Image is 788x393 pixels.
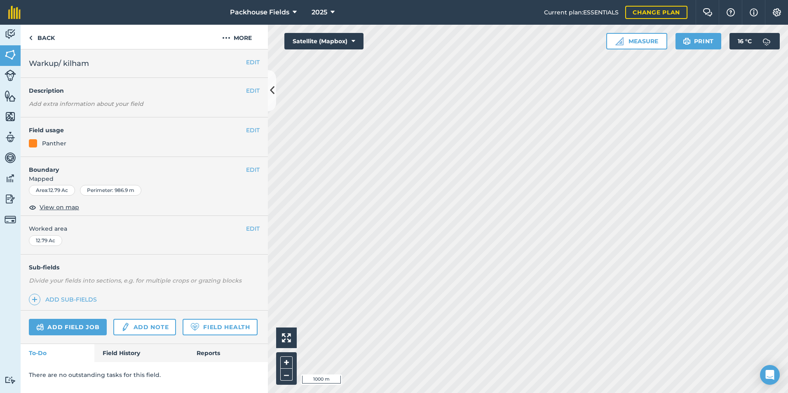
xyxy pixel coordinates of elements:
[5,49,16,61] img: svg+xml;base64,PHN2ZyB4bWxucz0iaHR0cDovL3d3dy53My5vcmcvMjAwMC9zdmciIHdpZHRoPSI1NiIgaGVpZ2h0PSI2MC...
[29,202,79,212] button: View on map
[5,70,16,81] img: svg+xml;base64,PD94bWwgdmVyc2lvbj0iMS4wIiBlbmNvZGluZz0idXRmLTgiPz4KPCEtLSBHZW5lcmF0b3I6IEFkb2JlIE...
[230,7,289,17] span: Packhouse Fields
[5,376,16,384] img: svg+xml;base64,PD94bWwgdmVyc2lvbj0iMS4wIiBlbmNvZGluZz0idXRmLTgiPz4KPCEtLSBHZW5lcmF0b3I6IEFkb2JlIE...
[29,224,260,233] span: Worked area
[222,33,230,43] img: svg+xml;base64,PHN2ZyB4bWxucz0iaHR0cDovL3d3dy53My5vcmcvMjAwMC9zdmciIHdpZHRoPSIyMCIgaGVpZ2h0PSIyNC...
[280,356,293,369] button: +
[21,157,246,174] h4: Boundary
[738,33,752,49] span: 16 ° C
[615,37,624,45] img: Ruler icon
[21,344,94,362] a: To-Do
[183,319,257,335] a: Field Health
[29,86,260,95] h4: Description
[94,344,188,362] a: Field History
[21,174,268,183] span: Mapped
[188,344,268,362] a: Reports
[683,36,691,46] img: svg+xml;base64,PHN2ZyB4bWxucz0iaHR0cDovL3d3dy53My5vcmcvMjAwMC9zdmciIHdpZHRoPSIxOSIgaGVpZ2h0PSIyNC...
[29,185,75,196] div: Area : 12.79 Ac
[29,100,143,108] em: Add extra information about your field
[760,365,780,385] div: Open Intercom Messenger
[544,8,619,17] span: Current plan : ESSENTIALS
[5,214,16,225] img: svg+xml;base64,PD94bWwgdmVyc2lvbj0iMS4wIiBlbmNvZGluZz0idXRmLTgiPz4KPCEtLSBHZW5lcmF0b3I6IEFkb2JlIE...
[29,126,246,135] h4: Field usage
[29,33,33,43] img: svg+xml;base64,PHN2ZyB4bWxucz0iaHR0cDovL3d3dy53My5vcmcvMjAwMC9zdmciIHdpZHRoPSI5IiBoZWlnaHQ9IjI0Ii...
[703,8,713,16] img: Two speech bubbles overlapping with the left bubble in the forefront
[21,263,268,272] h4: Sub-fields
[36,322,44,332] img: svg+xml;base64,PD94bWwgdmVyc2lvbj0iMS4wIiBlbmNvZGluZz0idXRmLTgiPz4KPCEtLSBHZW5lcmF0b3I6IEFkb2JlIE...
[729,33,780,49] button: 16 °C
[29,202,36,212] img: svg+xml;base64,PHN2ZyB4bWxucz0iaHR0cDovL3d3dy53My5vcmcvMjAwMC9zdmciIHdpZHRoPSIxOCIgaGVpZ2h0PSIyNC...
[750,7,758,17] img: svg+xml;base64,PHN2ZyB4bWxucz0iaHR0cDovL3d3dy53My5vcmcvMjAwMC9zdmciIHdpZHRoPSIxNyIgaGVpZ2h0PSIxNy...
[5,152,16,164] img: svg+xml;base64,PD94bWwgdmVyc2lvbj0iMS4wIiBlbmNvZGluZz0idXRmLTgiPz4KPCEtLSBHZW5lcmF0b3I6IEFkb2JlIE...
[5,110,16,123] img: svg+xml;base64,PHN2ZyB4bWxucz0iaHR0cDovL3d3dy53My5vcmcvMjAwMC9zdmciIHdpZHRoPSI1NiIgaGVpZ2h0PSI2MC...
[29,277,242,284] em: Divide your fields into sections, e.g. for multiple crops or grazing blocks
[625,6,687,19] a: Change plan
[312,7,327,17] span: 2025
[29,294,100,305] a: Add sub-fields
[606,33,667,49] button: Measure
[280,369,293,381] button: –
[246,58,260,67] button: EDIT
[246,86,260,95] button: EDIT
[80,185,141,196] div: Perimeter : 986.9 m
[246,224,260,233] button: EDIT
[5,28,16,40] img: svg+xml;base64,PD94bWwgdmVyc2lvbj0iMS4wIiBlbmNvZGluZz0idXRmLTgiPz4KPCEtLSBHZW5lcmF0b3I6IEFkb2JlIE...
[284,33,364,49] button: Satellite (Mapbox)
[29,370,260,379] p: There are no outstanding tasks for this field.
[42,139,66,148] div: Panther
[758,33,775,49] img: svg+xml;base64,PD94bWwgdmVyc2lvbj0iMS4wIiBlbmNvZGluZz0idXRmLTgiPz4KPCEtLSBHZW5lcmF0b3I6IEFkb2JlIE...
[246,165,260,174] button: EDIT
[5,193,16,205] img: svg+xml;base64,PD94bWwgdmVyc2lvbj0iMS4wIiBlbmNvZGluZz0idXRmLTgiPz4KPCEtLSBHZW5lcmF0b3I6IEFkb2JlIE...
[5,90,16,102] img: svg+xml;base64,PHN2ZyB4bWxucz0iaHR0cDovL3d3dy53My5vcmcvMjAwMC9zdmciIHdpZHRoPSI1NiIgaGVpZ2h0PSI2MC...
[32,295,38,304] img: svg+xml;base64,PHN2ZyB4bWxucz0iaHR0cDovL3d3dy53My5vcmcvMjAwMC9zdmciIHdpZHRoPSIxNCIgaGVpZ2h0PSIyNC...
[40,203,79,212] span: View on map
[29,58,89,69] span: Warkup/ kilham
[29,319,107,335] a: Add field job
[5,172,16,185] img: svg+xml;base64,PD94bWwgdmVyc2lvbj0iMS4wIiBlbmNvZGluZz0idXRmLTgiPz4KPCEtLSBHZW5lcmF0b3I6IEFkb2JlIE...
[121,322,130,332] img: svg+xml;base64,PD94bWwgdmVyc2lvbj0iMS4wIiBlbmNvZGluZz0idXRmLTgiPz4KPCEtLSBHZW5lcmF0b3I6IEFkb2JlIE...
[113,319,176,335] a: Add note
[29,235,62,246] div: 12.79 Ac
[282,333,291,342] img: Four arrows, one pointing top left, one top right, one bottom right and the last bottom left
[5,131,16,143] img: svg+xml;base64,PD94bWwgdmVyc2lvbj0iMS4wIiBlbmNvZGluZz0idXRmLTgiPz4KPCEtLSBHZW5lcmF0b3I6IEFkb2JlIE...
[21,25,63,49] a: Back
[246,126,260,135] button: EDIT
[726,8,736,16] img: A question mark icon
[206,25,268,49] button: More
[8,6,21,19] img: fieldmargin Logo
[675,33,722,49] button: Print
[772,8,782,16] img: A cog icon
